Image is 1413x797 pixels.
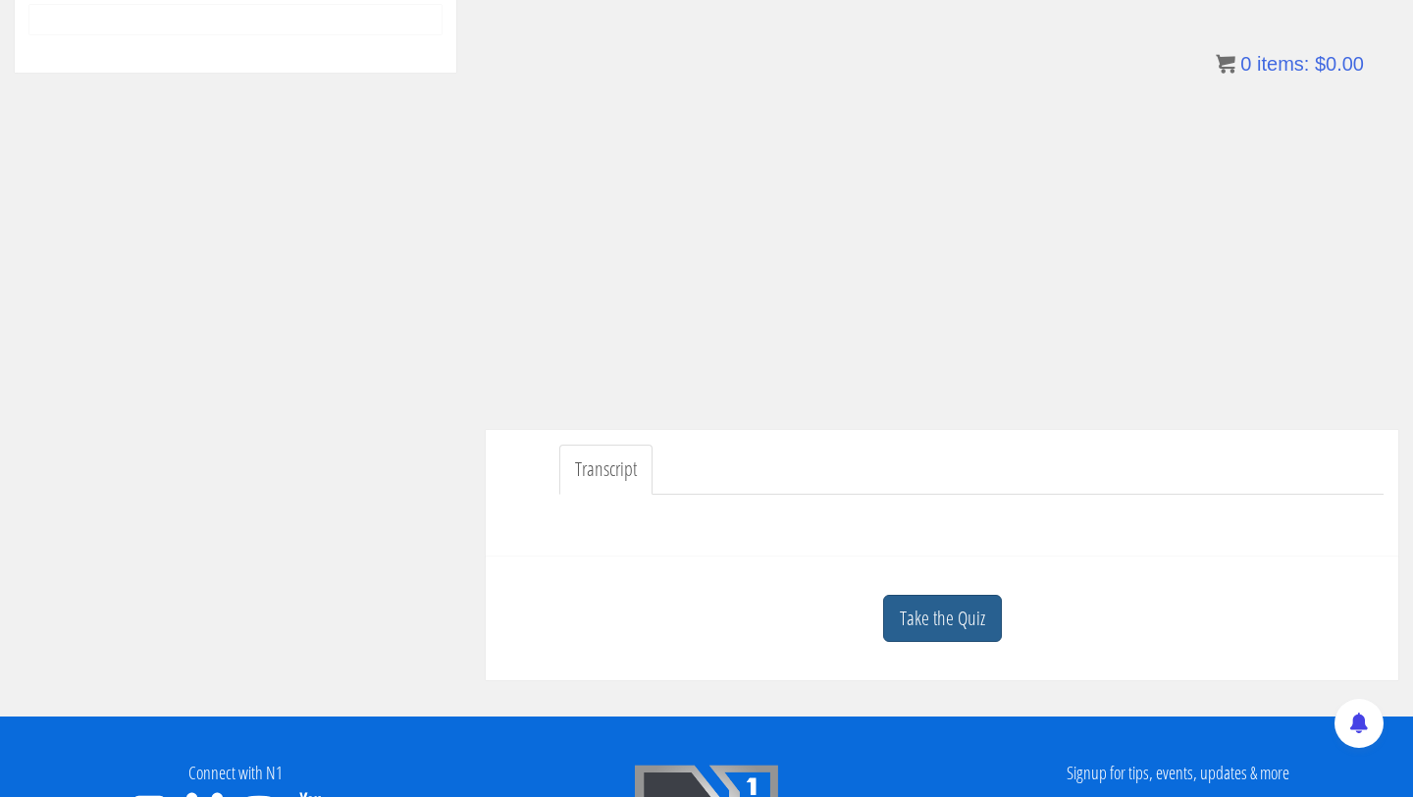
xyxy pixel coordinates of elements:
[15,764,456,783] h4: Connect with N1
[1216,54,1235,74] img: icon11.png
[1315,53,1364,75] bdi: 0.00
[559,445,653,495] a: Transcript
[1257,53,1309,75] span: items:
[883,595,1002,643] a: Take the Quiz
[1315,53,1326,75] span: $
[1240,53,1251,75] span: 0
[957,764,1398,783] h4: Signup for tips, events, updates & more
[1216,53,1364,75] a: 0 items: $0.00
